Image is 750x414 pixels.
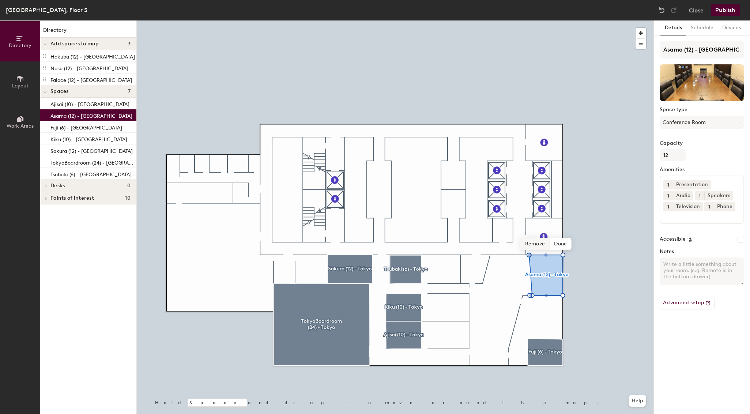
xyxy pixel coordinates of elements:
span: 1 [667,192,669,200]
h1: Directory [40,26,136,38]
span: 1 [708,203,710,211]
p: Asama (12) - [GEOGRAPHIC_DATA] [50,111,132,119]
span: Layout [12,83,29,89]
button: Conference Room [660,116,744,129]
label: Space type [660,107,744,113]
p: Hakuba (12) - [GEOGRAPHIC_DATA] [50,52,135,60]
span: 1 [699,192,701,200]
span: Points of interest [50,195,94,201]
span: Done [550,238,571,250]
p: Nasu (12) - [GEOGRAPHIC_DATA] [50,63,128,72]
p: Sakura (12) - [GEOGRAPHIC_DATA] [50,146,133,154]
span: 1 [667,181,669,189]
label: Notes [660,249,744,255]
button: 1 [663,180,673,189]
span: Desks [50,183,65,189]
div: Phone [714,202,735,211]
div: Audio [673,191,693,200]
span: 1 [667,203,669,211]
button: Help [629,395,646,407]
span: Work Areas [7,123,34,129]
span: Directory [9,42,31,49]
button: Advanced setup [660,297,715,309]
p: Tsubaki (6) - [GEOGRAPHIC_DATA] [50,169,132,178]
img: The space named Asama (12) - Tokyo [660,64,744,101]
span: 0 [127,183,131,189]
span: 7 [128,89,131,94]
p: Palace (12) - [GEOGRAPHIC_DATA] [50,75,132,83]
p: TokyoBoardroom (24) - [GEOGRAPHIC_DATA] [50,158,135,166]
button: Details [660,20,686,35]
button: 1 [663,191,673,200]
button: 1 [704,202,714,211]
div: Speakers [704,191,733,200]
label: Capacity [660,140,744,146]
button: 1 [695,191,704,200]
p: Kiku (10) - [GEOGRAPHIC_DATA] [50,134,127,143]
button: 1 [663,202,673,211]
img: Redo [670,7,677,14]
button: Close [689,4,704,16]
span: Spaces [50,89,69,94]
button: Publish [711,4,740,16]
button: Devices [718,20,745,35]
span: Add spaces to map [50,41,99,47]
p: Ajisai (10) - [GEOGRAPHIC_DATA] [50,99,129,108]
img: Undo [658,7,666,14]
p: Fuji (6) - [GEOGRAPHIC_DATA] [50,123,122,131]
div: [GEOGRAPHIC_DATA], Floor 5 [6,5,87,15]
label: Amenities [660,167,744,173]
span: 10 [125,195,131,201]
button: Schedule [686,20,718,35]
div: Television [673,202,703,211]
label: Accessible [660,236,686,242]
span: Remove [521,238,550,250]
div: Presentation [673,180,711,189]
span: 3 [128,41,131,47]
